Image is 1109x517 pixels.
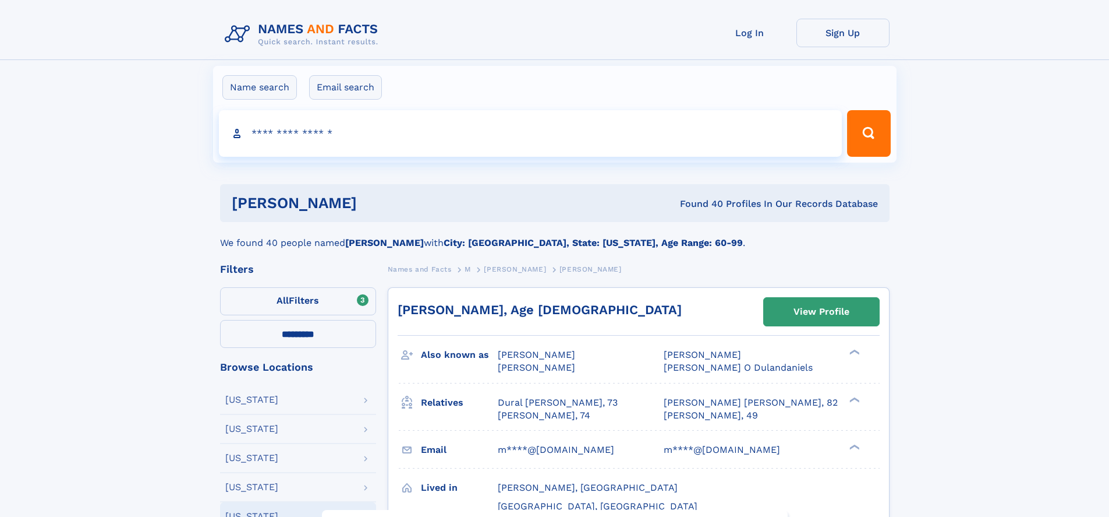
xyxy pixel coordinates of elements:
[498,409,590,422] a: [PERSON_NAME], 74
[498,396,618,409] a: Dural [PERSON_NAME], 73
[421,478,498,498] h3: Lived in
[220,222,890,250] div: We found 40 people named with .
[484,265,546,273] span: [PERSON_NAME]
[664,362,813,373] span: [PERSON_NAME] O Dulandaniels
[664,409,758,422] a: [PERSON_NAME], 49
[465,262,471,276] a: M
[847,110,890,157] button: Search Button
[421,345,498,365] h3: Also known as
[220,362,376,372] div: Browse Locations
[388,262,452,276] a: Names and Facts
[277,295,289,306] span: All
[220,264,376,275] div: Filters
[846,396,860,403] div: ❯
[664,396,838,409] a: [PERSON_NAME] [PERSON_NAME], 82
[309,75,382,100] label: Email search
[498,501,697,512] span: [GEOGRAPHIC_DATA], [GEOGRAPHIC_DATA]
[703,19,796,47] a: Log In
[225,453,278,463] div: [US_STATE]
[220,19,388,50] img: Logo Names and Facts
[220,287,376,315] label: Filters
[219,110,842,157] input: search input
[484,262,546,276] a: [PERSON_NAME]
[793,298,849,325] div: View Profile
[398,303,682,317] a: [PERSON_NAME], Age [DEMOGRAPHIC_DATA]
[846,349,860,356] div: ❯
[345,237,424,248] b: [PERSON_NAME]
[498,482,678,493] span: [PERSON_NAME], [GEOGRAPHIC_DATA]
[421,440,498,460] h3: Email
[846,443,860,451] div: ❯
[559,265,622,273] span: [PERSON_NAME]
[498,362,575,373] span: [PERSON_NAME]
[664,349,741,360] span: [PERSON_NAME]
[518,198,878,210] div: Found 40 Profiles In Our Records Database
[444,237,743,248] b: City: [GEOGRAPHIC_DATA], State: [US_STATE], Age Range: 60-99
[225,395,278,405] div: [US_STATE]
[225,483,278,492] div: [US_STATE]
[465,265,471,273] span: M
[222,75,297,100] label: Name search
[225,424,278,434] div: [US_STATE]
[764,298,879,326] a: View Profile
[796,19,890,47] a: Sign Up
[498,349,575,360] span: [PERSON_NAME]
[421,393,498,413] h3: Relatives
[232,196,519,210] h1: [PERSON_NAME]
